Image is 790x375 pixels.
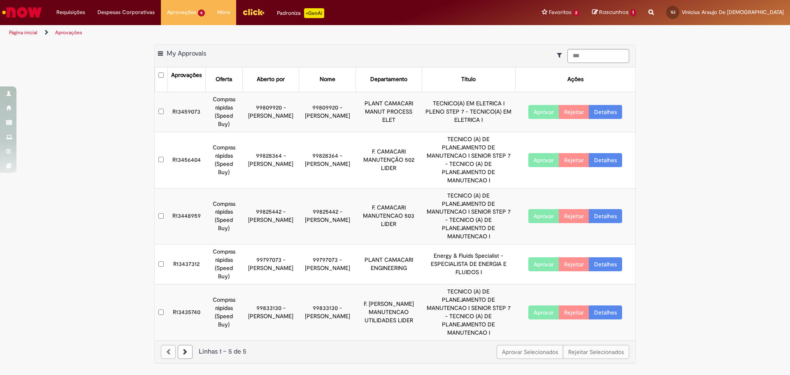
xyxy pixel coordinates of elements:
[242,6,265,18] img: click_logo_yellow_360x200.png
[320,75,335,84] div: Nome
[299,245,355,284] td: 99797073 - [PERSON_NAME]
[549,8,572,16] span: Favoritos
[299,132,355,188] td: 99828364 - [PERSON_NAME]
[277,8,324,18] div: Padroniza
[167,8,196,16] span: Aprovações
[167,68,205,92] th: Aprovações
[171,71,202,79] div: Aprovações
[559,153,589,167] button: Rejeitar
[589,153,622,167] a: Detalhes
[355,245,422,284] td: PLANT CAMACARI ENGINEERING
[56,8,85,16] span: Requisições
[559,257,589,271] button: Rejeitar
[355,132,422,188] td: F. CAMACARI MANUTENÇÃO 502 LIDER
[422,245,515,284] td: Energy & Fluids Specialist - ESPECIALISTA DE ENERGIA E FLUIDOS I
[167,49,206,58] span: My Approvals
[205,188,242,245] td: Compras rápidas (Speed Buy)
[167,284,205,340] td: R13435740
[461,75,476,84] div: Título
[299,284,355,340] td: 99833130 - [PERSON_NAME]
[167,245,205,284] td: R13437312
[559,305,589,319] button: Rejeitar
[167,92,205,132] td: R13459073
[161,347,629,356] div: Linhas 1 − 5 de 5
[559,209,589,223] button: Rejeitar
[559,105,589,119] button: Rejeitar
[589,209,622,223] a: Detalhes
[355,92,422,132] td: PLANT CAMACARI MANUT PROCESS ELET
[422,132,515,188] td: TECNICO (A) DE PLANEJAMENTO DE MANUTENCAO I SENIOR STEP 7 - TECNICO (A) DE PLANEJAMENTO DE MANUTE...
[304,8,324,18] p: +GenAi
[257,75,285,84] div: Aberto por
[528,305,559,319] button: Aprovar
[167,188,205,245] td: R13448959
[205,132,242,188] td: Compras rápidas (Speed Buy)
[299,188,355,245] td: 99825442 - [PERSON_NAME]
[242,132,299,188] td: 99828364 - [PERSON_NAME]
[589,105,622,119] a: Detalhes
[671,9,675,15] span: VJ
[242,245,299,284] td: 99797073 - [PERSON_NAME]
[167,132,205,188] td: R13456404
[422,92,515,132] td: TECNICO(A) EM ELETRICA I PLENO STEP 7 - TECNICO(A) EM ELETRICA I
[589,257,622,271] a: Detalhes
[205,92,242,132] td: Compras rápidas (Speed Buy)
[422,284,515,340] td: TECNICO (A) DE PLANEJAMENTO DE MANUTENCAO I SENIOR STEP 7 - TECNICO (A) DE PLANEJAMENTO DE MANUTE...
[9,29,37,36] a: Página inicial
[55,29,82,36] a: Aprovações
[599,8,629,16] span: Rascunhos
[682,9,784,16] span: Vinicius Araujo De [DEMOGRAPHIC_DATA]
[242,188,299,245] td: 99825442 - [PERSON_NAME]
[528,105,559,119] button: Aprovar
[370,75,407,84] div: Departamento
[217,8,230,16] span: More
[592,9,636,16] a: Rascunhos
[528,153,559,167] button: Aprovar
[422,188,515,245] td: TECNICO (A) DE PLANEJAMENTO DE MANUTENCAO I SENIOR STEP 7 - TECNICO (A) DE PLANEJAMENTO DE MANUTE...
[528,257,559,271] button: Aprovar
[567,75,583,84] div: Ações
[355,188,422,245] td: F. CAMACARI MANUTENCAO 503 LIDER
[6,25,520,40] ul: Trilhas de página
[242,92,299,132] td: 99809920 - [PERSON_NAME]
[205,284,242,340] td: Compras rápidas (Speed Buy)
[205,245,242,284] td: Compras rápidas (Speed Buy)
[589,305,622,319] a: Detalhes
[630,9,636,16] span: 1
[1,4,43,21] img: ServiceNow
[242,284,299,340] td: 99833130 - [PERSON_NAME]
[198,9,205,16] span: 6
[573,9,580,16] span: 2
[216,75,232,84] div: Oferta
[528,209,559,223] button: Aprovar
[355,284,422,340] td: F. [PERSON_NAME] MANUTENCAO UTILIDADES LIDER
[98,8,155,16] span: Despesas Corporativas
[557,52,566,58] i: Mostrar filtros para: Suas Solicitações
[299,92,355,132] td: 99809920 - [PERSON_NAME]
